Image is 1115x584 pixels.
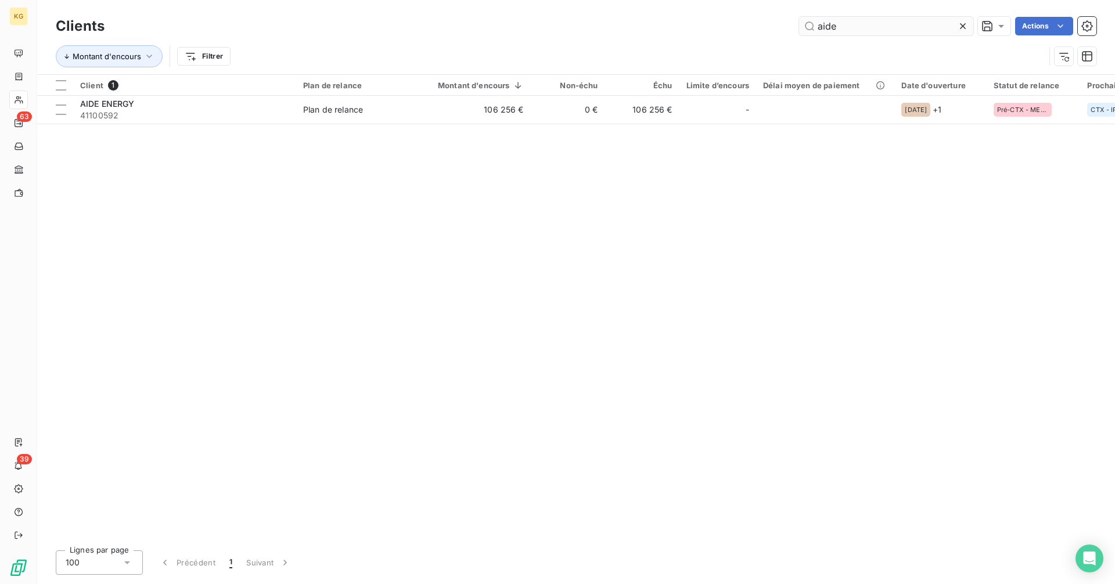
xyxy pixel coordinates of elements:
[80,81,103,90] span: Client
[66,557,80,568] span: 100
[763,81,887,90] div: Délai moyen de paiement
[997,106,1048,113] span: Pré-CTX - MED Avocat
[1015,17,1073,35] button: Actions
[239,550,298,575] button: Suivant
[746,104,749,116] span: -
[9,7,28,26] div: KG
[799,17,973,35] input: Rechercher
[177,47,231,66] button: Filtrer
[108,80,118,91] span: 1
[73,52,141,61] span: Montant d'encours
[17,454,32,464] span: 39
[80,110,289,121] span: 41100592
[686,81,749,90] div: Limite d’encours
[56,45,163,67] button: Montant d'encours
[9,558,28,577] img: Logo LeanPay
[56,16,105,37] h3: Clients
[612,81,672,90] div: Échu
[605,96,679,124] td: 106 256 €
[1076,545,1103,572] div: Open Intercom Messenger
[80,99,135,109] span: AIDE ENERGY
[538,81,598,90] div: Non-échu
[229,557,232,568] span: 1
[901,81,979,90] div: Date d'ouverture
[17,111,32,122] span: 63
[303,104,363,116] div: Plan de relance
[933,103,941,116] span: + 1
[152,550,222,575] button: Précédent
[994,81,1074,90] div: Statut de relance
[424,81,524,90] div: Montant d'encours
[531,96,605,124] td: 0 €
[222,550,239,575] button: 1
[905,106,927,113] span: [DATE]
[303,81,410,90] div: Plan de relance
[417,96,531,124] td: 106 256 €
